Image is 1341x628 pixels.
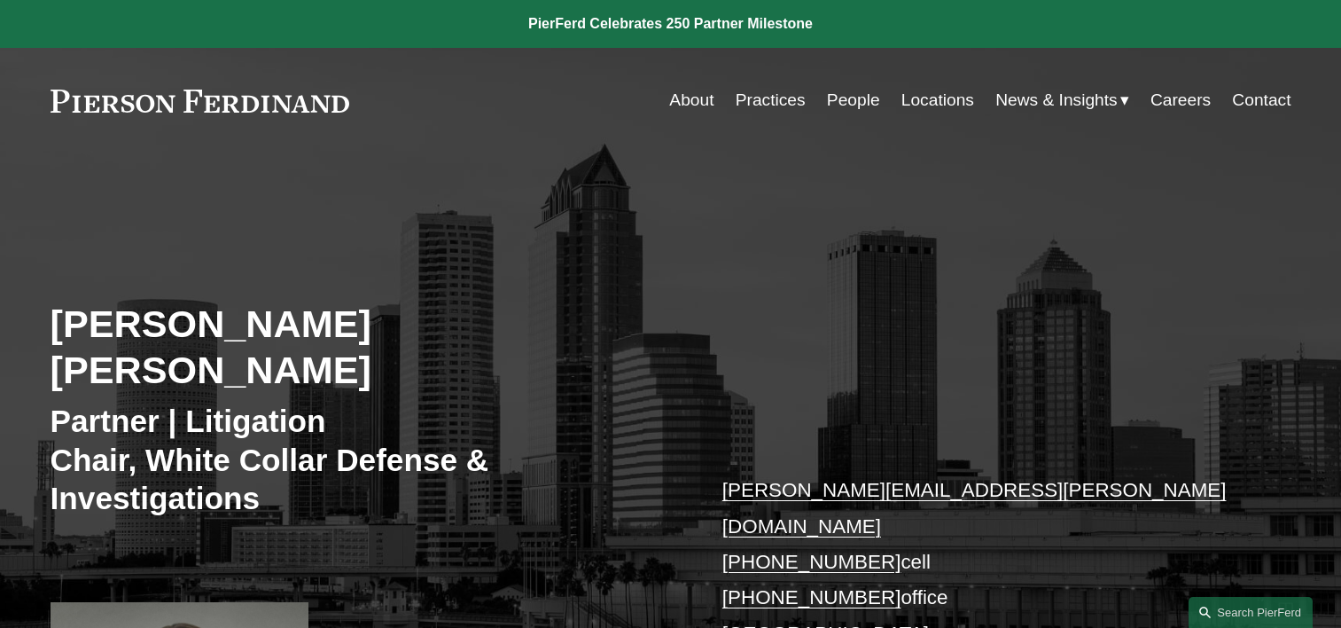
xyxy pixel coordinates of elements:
[51,402,671,518] h3: Partner | Litigation Chair, White Collar Defense & Investigations
[736,83,806,117] a: Practices
[722,551,901,573] a: [PHONE_NUMBER]
[669,83,713,117] a: About
[995,83,1129,117] a: folder dropdown
[722,479,1227,537] a: [PERSON_NAME][EMAIL_ADDRESS][PERSON_NAME][DOMAIN_NAME]
[1150,83,1211,117] a: Careers
[827,83,880,117] a: People
[901,83,974,117] a: Locations
[722,586,901,608] a: [PHONE_NUMBER]
[51,301,671,394] h2: [PERSON_NAME] [PERSON_NAME]
[1189,597,1313,628] a: Search this site
[995,85,1118,116] span: News & Insights
[1232,83,1290,117] a: Contact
